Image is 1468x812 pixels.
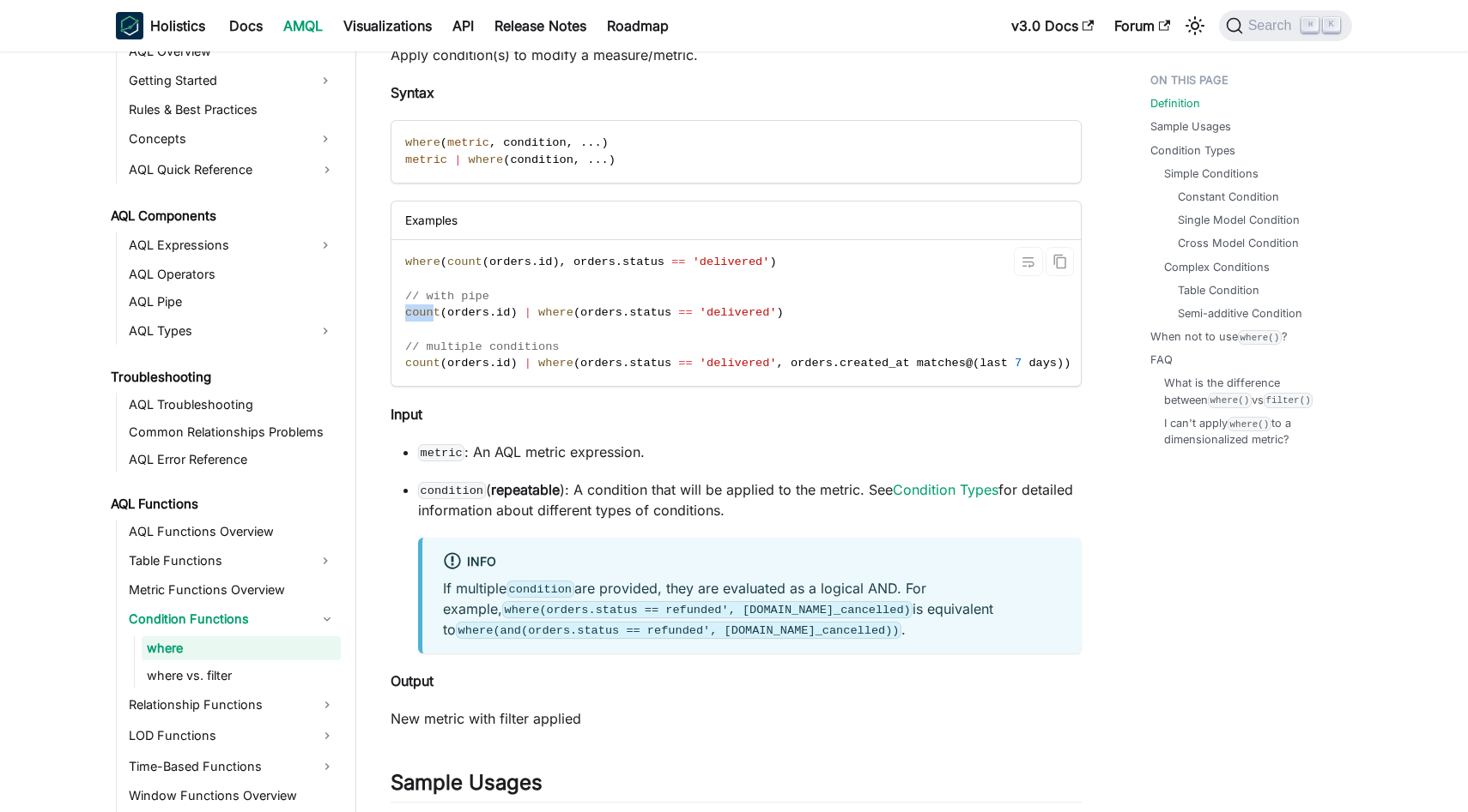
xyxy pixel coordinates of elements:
[468,153,503,166] span: where
[310,125,341,153] button: Expand sidebar category 'Concepts'
[602,153,609,166] span: .
[116,12,205,39] a: HolisticsHolistics
[405,306,440,319] span: count
[525,357,531,370] span: |
[671,256,685,268] span: ==
[99,51,356,812] nav: Docs sidebar
[391,201,1081,240] div: Examples
[405,340,559,353] span: // multiple conditions
[447,256,482,268] span: count
[1064,357,1071,370] span: )
[1150,142,1235,159] a: Condition Types
[622,357,629,370] span: .
[405,256,440,268] span: where
[489,256,531,268] span: orders
[484,12,597,39] a: Release Notes
[507,580,574,598] code: condition
[219,12,273,39] a: Docs
[1164,375,1335,407] a: What is the difference betweenwhere()vsfilter()
[447,357,489,370] span: orders
[391,672,434,689] strong: Output
[124,232,310,259] a: AQL Expressions
[124,125,310,153] a: Concepts
[1164,165,1259,182] a: Simple Conditions
[333,12,442,39] a: Visualizations
[1181,12,1209,39] button: Switch between dark and light mode (currently light mode)
[116,12,143,39] img: Holistics
[124,156,341,183] a: AQL Quick Reference
[150,15,205,36] b: Holistics
[124,98,341,122] a: Rules & Best Practices
[833,357,840,370] span: .
[609,153,616,166] span: )
[573,306,580,319] span: (
[124,262,341,286] a: AQL Operators
[391,708,1082,729] p: New metric with filter applied
[124,722,341,749] a: LOD Functions
[106,365,341,389] a: Troubleshooting
[594,136,601,149] span: .
[106,204,341,228] a: AQL Components
[440,357,447,370] span: (
[769,256,776,268] span: )
[622,306,629,319] span: .
[405,290,489,303] span: // with pipe
[1208,393,1252,407] code: where()
[391,84,434,101] strong: Syntax
[616,256,622,268] span: .
[587,136,594,149] span: .
[525,306,531,319] span: |
[1104,12,1180,39] a: Forum
[418,442,1082,462] p: : An AQL metric expression.
[1028,357,1057,370] span: days
[567,136,573,149] span: ,
[391,770,1082,803] h2: Sample Usages
[573,153,580,166] span: ,
[693,256,770,268] span: 'delivered'
[573,357,580,370] span: (
[840,357,910,370] span: created_at
[1238,330,1282,345] code: where()
[440,256,447,268] span: (
[700,306,777,319] span: 'delivered'
[980,357,1008,370] span: last
[489,136,496,149] span: ,
[594,153,601,166] span: .
[405,136,440,149] span: where
[1178,305,1302,322] a: Semi-additive Condition
[124,691,341,719] a: Relationship Functions
[622,256,664,268] span: status
[124,547,310,574] a: Table Functions
[496,306,510,319] span: id
[456,622,901,639] code: where(and(orders.status == refunded', [DOMAIN_NAME]_cancelled))
[510,357,517,370] span: )
[391,406,422,423] strong: Input
[580,136,587,149] span: .
[124,420,341,444] a: Common Relationships Problems
[418,444,464,461] code: metric
[142,664,341,688] a: where vs. filter
[791,357,833,370] span: orders
[124,67,310,94] a: Getting Started
[777,306,784,319] span: )
[1015,357,1022,370] span: 7
[310,232,341,259] button: Expand sidebar category 'AQL Expressions'
[700,357,777,370] span: 'delivered'
[580,306,622,319] span: orders
[573,256,616,268] span: orders
[917,357,966,370] span: matches
[418,479,1082,520] p: ( ): A condition that will be applied to the metric. See for detailed information about different...
[1057,357,1064,370] span: )
[124,784,341,808] a: Window Functions Overview
[629,306,671,319] span: status
[124,605,341,633] a: Condition Functions
[405,357,440,370] span: count
[777,357,784,370] span: ,
[124,578,341,602] a: Metric Functions Overview
[124,317,310,345] a: AQL Types
[1150,352,1173,368] a: FAQ
[447,136,489,149] span: metric
[1150,328,1288,345] a: When not to usewhere()?
[442,12,484,39] a: API
[405,153,447,166] span: metric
